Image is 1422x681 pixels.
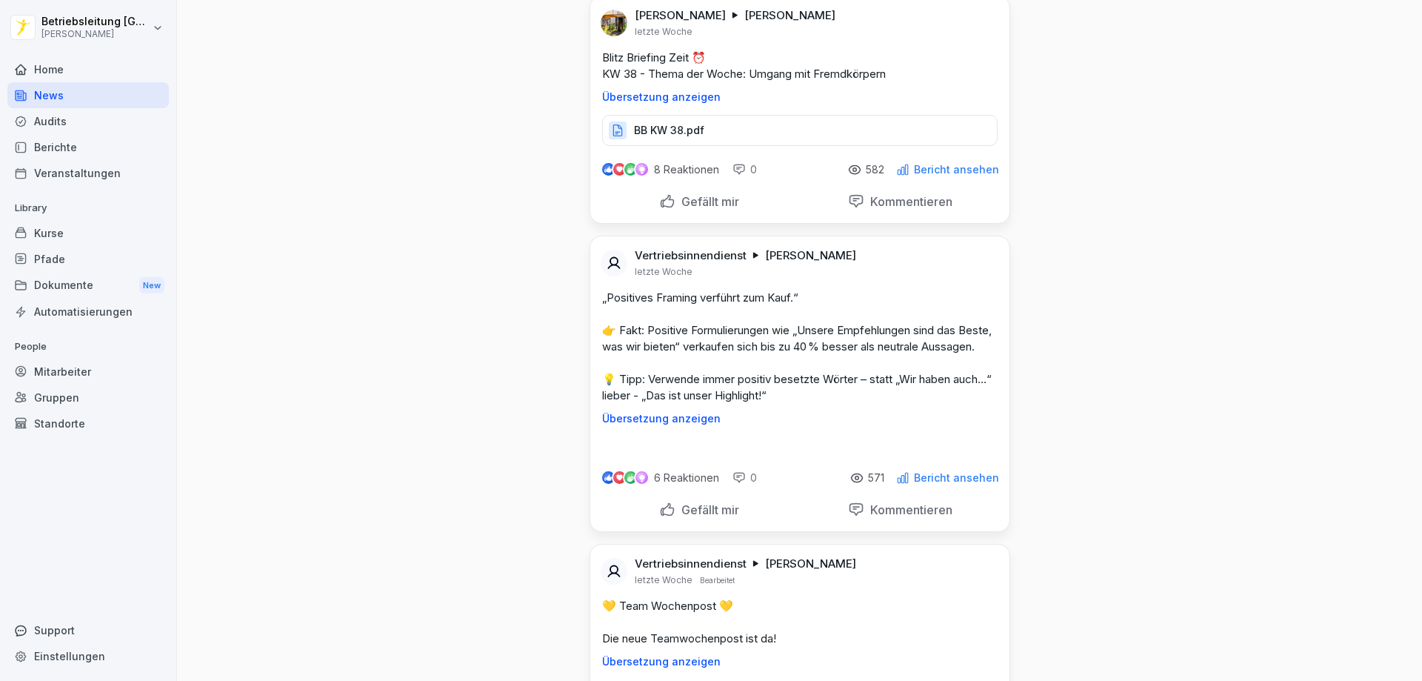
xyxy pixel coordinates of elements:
p: [PERSON_NAME] [744,8,835,23]
img: inspiring [635,471,648,485]
img: like [602,472,614,484]
div: Dokumente [7,272,169,299]
p: Übersetzung anzeigen [602,413,998,425]
p: Bericht ansehen [914,164,999,176]
p: Bericht ansehen [914,472,999,484]
p: Betriebsleitung [GEOGRAPHIC_DATA] [41,16,150,28]
p: Vertriebsinnendienst [635,557,747,571]
img: inspiring [635,163,648,176]
p: Übersetzung anzeigen [602,656,998,668]
img: ahtvx1qdgs31qf7oeejj87mb.png [601,10,627,36]
img: celebrate [624,471,637,484]
a: Automatisierungen [7,299,169,325]
p: Bearbeitet [700,574,735,586]
p: [PERSON_NAME] [765,248,856,263]
p: 6 Reaktionen [654,472,719,484]
a: News [7,82,169,108]
a: Pfade [7,246,169,272]
p: 571 [868,472,884,484]
a: Berichte [7,134,169,160]
p: [PERSON_NAME] [765,557,856,571]
a: Kurse [7,220,169,246]
a: Einstellungen [7,643,169,669]
a: Mitarbeiter [7,359,169,385]
div: Support [7,617,169,643]
p: letzte Woche [635,574,692,586]
div: New [139,277,164,294]
p: Gefällt mir [675,194,739,209]
p: Kommentieren [864,502,952,517]
p: 8 Reaktionen [654,164,719,176]
p: Kommentieren [864,194,952,209]
a: DokumenteNew [7,272,169,299]
img: love [614,164,625,175]
img: celebrate [624,163,637,176]
a: Standorte [7,411,169,436]
a: Gruppen [7,385,169,411]
p: Blitz Briefing Zeit ⏰ KW 38 - Thema der Woche: Umgang mit Fremdkörpern [602,50,998,82]
a: Audits [7,108,169,134]
p: Library [7,196,169,220]
p: People [7,335,169,359]
p: 582 [866,164,884,176]
img: love [614,472,625,483]
p: Übersetzung anzeigen [602,91,998,103]
p: letzte Woche [635,26,692,38]
p: Gefällt mir [675,502,739,517]
p: letzte Woche [635,266,692,278]
p: [PERSON_NAME] [41,29,150,39]
a: BB KW 38.pdf [602,127,998,142]
a: Home [7,56,169,82]
a: Veranstaltungen [7,160,169,186]
p: BB KW 38.pdf [634,123,704,138]
div: 0 [732,471,757,485]
p: [PERSON_NAME] [635,8,726,23]
p: Vertriebsinnendienst [635,248,747,263]
p: 💛 Team Wochenpost 💛 Die neue Teamwochenpost ist da! [602,598,998,647]
p: „Positives Framing verführt zum Kauf.“ 👉 Fakt: Positive Formulierungen wie „Unsere Empfehlungen s... [602,290,998,404]
img: like [602,164,614,176]
div: 0 [732,162,757,177]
